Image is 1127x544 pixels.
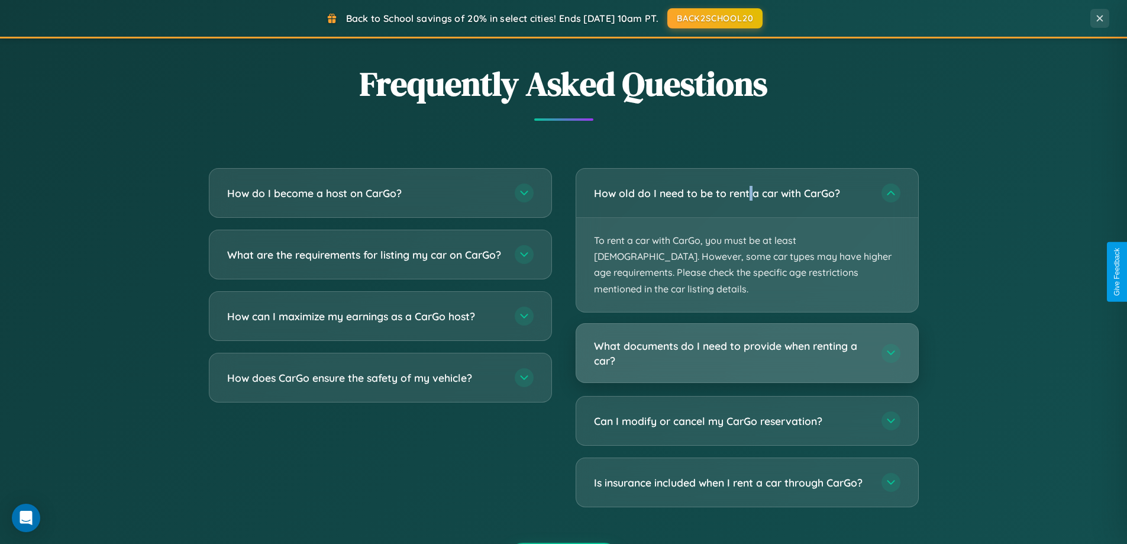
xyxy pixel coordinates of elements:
[594,339,870,368] h3: What documents do I need to provide when renting a car?
[346,12,658,24] span: Back to School savings of 20% in select cities! Ends [DATE] 10am PT.
[227,247,503,262] h3: What are the requirements for listing my car on CarGo?
[594,475,870,490] h3: Is insurance included when I rent a car through CarGo?
[594,414,870,429] h3: Can I modify or cancel my CarGo reservation?
[594,186,870,201] h3: How old do I need to be to rent a car with CarGo?
[12,504,40,532] div: Open Intercom Messenger
[227,371,503,385] h3: How does CarGo ensure the safety of my vehicle?
[209,61,919,107] h2: Frequently Asked Questions
[227,309,503,324] h3: How can I maximize my earnings as a CarGo host?
[1113,248,1121,296] div: Give Feedback
[576,218,918,312] p: To rent a car with CarGo, you must be at least [DEMOGRAPHIC_DATA]. However, some car types may ha...
[667,8,763,28] button: BACK2SCHOOL20
[227,186,503,201] h3: How do I become a host on CarGo?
